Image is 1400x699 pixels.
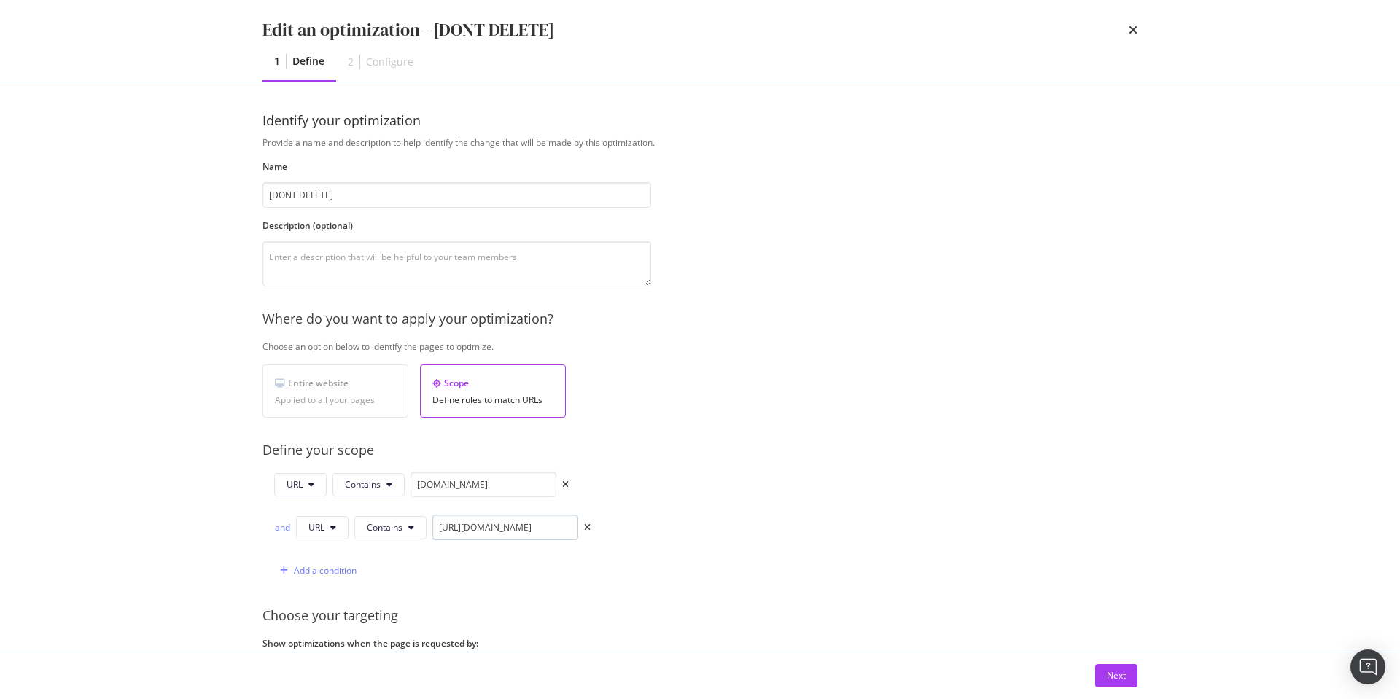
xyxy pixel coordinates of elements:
span: URL [287,478,303,491]
span: URL [308,521,324,534]
button: Contains [332,473,405,496]
div: Open Intercom Messenger [1350,649,1385,684]
span: Contains [367,521,402,534]
button: Contains [354,516,427,539]
input: Enter an optimization name to easily find it back [262,182,651,208]
div: Edit an optimization - [DONT DELETE] [262,17,554,42]
div: and [274,521,290,534]
button: Next [1095,664,1137,687]
div: Applied to all your pages [275,395,396,405]
div: times [584,523,591,532]
label: Name [262,160,651,173]
div: Define [292,54,324,69]
div: Where do you want to apply your optimization? [262,310,1137,329]
button: URL [274,473,327,496]
div: Define your scope [262,441,1137,460]
div: Add a condition [294,564,357,577]
div: Configure [366,55,413,69]
div: Define rules to match URLs [432,395,553,405]
div: Provide a name and description to help identify the change that will be made by this optimization. [262,136,1137,149]
div: Identify your optimization [262,112,1137,130]
div: 1 [274,54,280,69]
div: Scope [432,377,553,389]
div: Entire website [275,377,396,389]
label: Show optimizations when the page is requested by: [262,637,651,649]
button: URL [296,516,349,539]
div: Choose an option below to identify the pages to optimize. [262,340,1137,353]
span: Contains [345,478,381,491]
div: times [562,480,569,489]
div: times [1129,17,1137,42]
button: Add a condition [274,559,357,582]
div: Next [1107,669,1126,682]
div: 2 [348,55,354,69]
div: Choose your targeting [262,606,1137,625]
label: Description (optional) [262,219,651,232]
